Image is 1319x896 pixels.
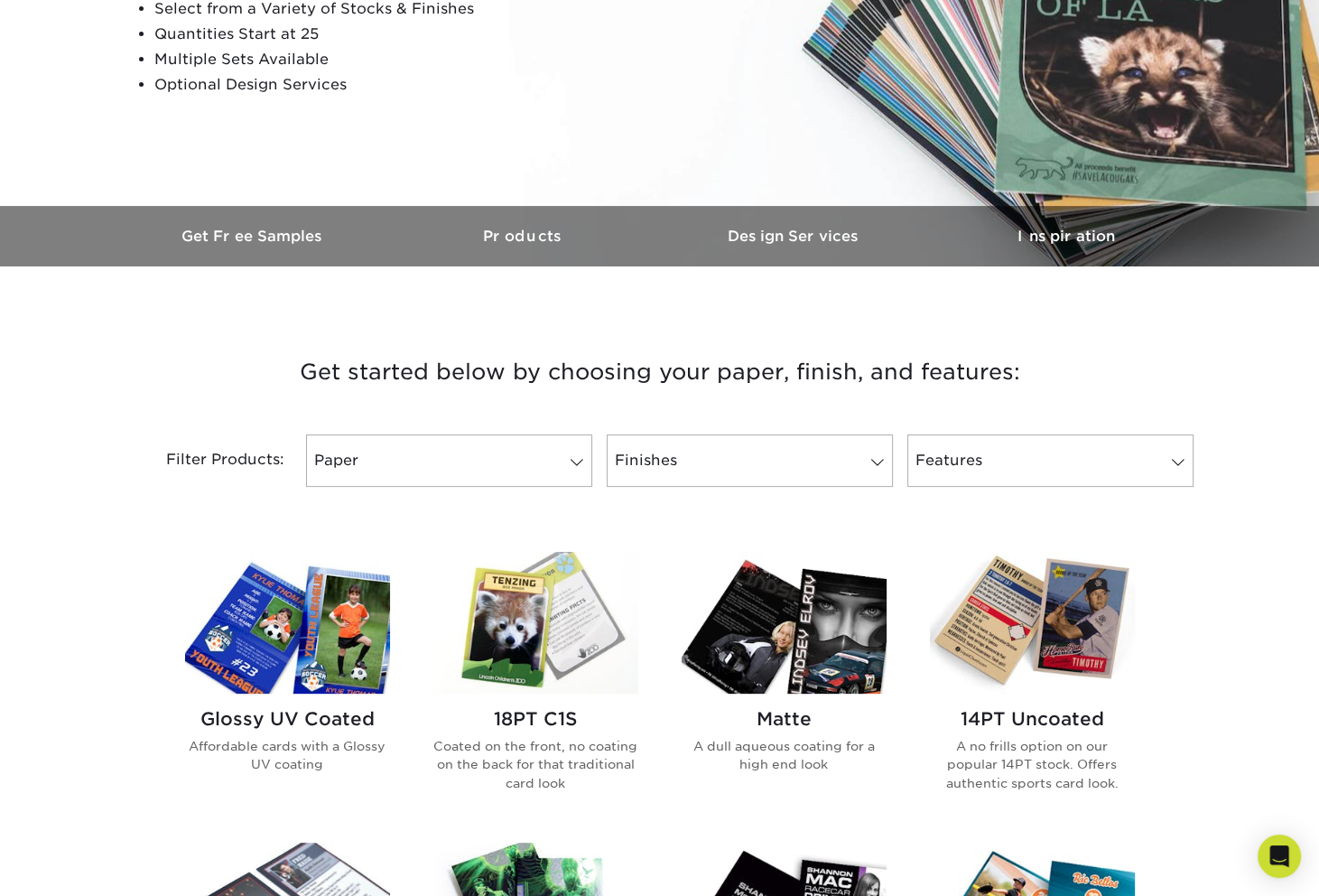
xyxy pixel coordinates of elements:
[1258,835,1301,878] div: Open Intercom Messenger
[433,552,638,694] img: 18PT C1S Trading Cards
[682,708,887,730] h2: Matte
[118,434,299,487] div: Filter Products:
[185,708,390,730] h2: Glossy UV Coated
[931,228,1202,245] h3: Inspiration
[660,206,931,266] a: Design Services
[607,434,893,487] a: Finishes
[930,552,1135,694] img: 14PT Uncoated Trading Cards
[389,228,660,245] h3: Products
[930,737,1135,792] p: A no frills option on our popular 14PT stock. Offers authentic sports card look.
[185,737,390,774] p: Affordable cards with a Glossy UV coating
[185,552,390,821] a: Glossy UV Coated Trading Cards Glossy UV Coated Affordable cards with a Glossy UV coating
[154,72,591,98] li: Optional Design Services
[660,228,931,245] h3: Design Services
[930,708,1135,730] h2: 14PT Uncoated
[154,22,591,47] li: Quantities Start at 25
[154,47,591,72] li: Multiple Sets Available
[185,552,390,694] img: Glossy UV Coated Trading Cards
[132,331,1188,413] h3: Get started below by choosing your paper, finish, and features:
[931,206,1202,266] a: Inspiration
[682,552,887,821] a: Matte Trading Cards Matte A dull aqueous coating for a high end look
[433,708,638,730] h2: 18PT C1S
[118,228,389,245] h3: Get Free Samples
[389,206,660,266] a: Products
[930,552,1135,821] a: 14PT Uncoated Trading Cards 14PT Uncoated A no frills option on our popular 14PT stock. Offers au...
[907,434,1194,487] a: Features
[682,737,887,774] p: A dull aqueous coating for a high end look
[5,841,153,890] iframe: Google Customer Reviews
[306,434,592,487] a: Paper
[433,552,638,821] a: 18PT C1S Trading Cards 18PT C1S Coated on the front, no coating on the back for that traditional ...
[118,206,389,266] a: Get Free Samples
[682,552,887,694] img: Matte Trading Cards
[433,737,638,792] p: Coated on the front, no coating on the back for that traditional card look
